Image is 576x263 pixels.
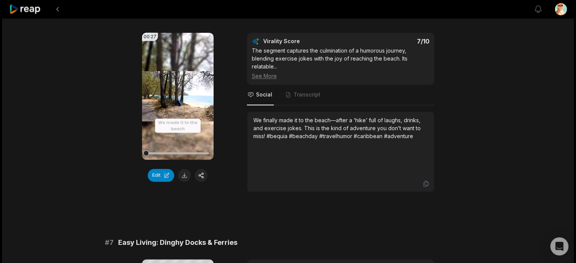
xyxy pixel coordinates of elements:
[348,37,429,45] div: 7 /10
[550,237,568,255] div: Open Intercom Messenger
[118,237,237,248] span: Easy Living: Dinghy Docks & Ferries
[247,85,434,105] nav: Tabs
[148,169,174,182] button: Edit
[293,91,320,98] span: Transcript
[105,237,114,248] span: # 7
[142,33,214,160] video: Your browser does not support mp4 format.
[253,116,428,140] div: We finally made it to the beach—after a ‘hike’ full of laughs, drinks, and exercise jokes. This i...
[263,37,345,45] div: Virality Score
[256,91,272,98] span: Social
[252,72,429,80] div: See More
[252,47,429,80] div: The segment captures the culmination of a humorous journey, blending exercise jokes with the joy ...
